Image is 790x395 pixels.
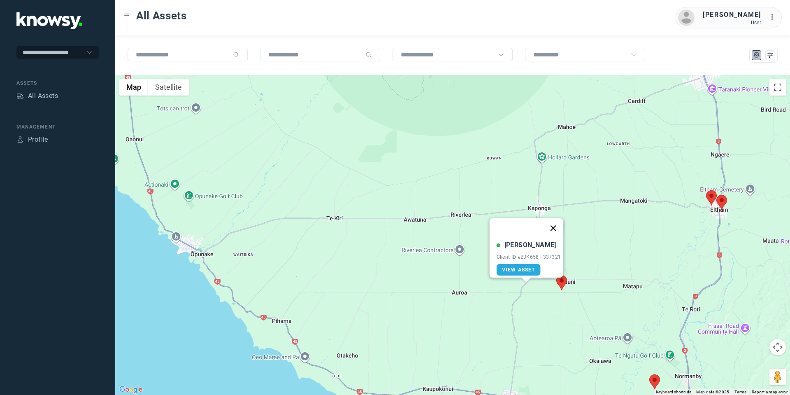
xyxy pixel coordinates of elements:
button: Show satellite imagery [148,79,189,96]
a: ProfileProfile [16,135,48,145]
div: : [769,12,779,22]
span: All Assets [136,8,187,23]
button: Keyboard shortcuts [656,389,691,395]
img: Application Logo [16,12,82,29]
div: List [767,51,774,59]
button: Drag Pegman onto the map to open Street View [769,369,786,385]
div: Client ID #BJK658 - 337321 [497,254,561,260]
div: Toggle Menu [124,13,130,19]
a: View Asset [497,264,541,276]
img: Google [117,384,144,395]
tspan: ... [770,14,778,20]
a: Open this area in Google Maps (opens a new window) [117,384,144,395]
span: View Asset [502,267,535,273]
div: Assets [16,79,99,87]
div: Management [16,123,99,131]
button: Toggle fullscreen view [769,79,786,96]
div: Assets [16,92,24,100]
div: All Assets [28,91,58,101]
button: Show street map [119,79,148,96]
div: [PERSON_NAME] [703,10,761,20]
div: User [703,20,761,26]
div: Search [233,51,239,58]
div: Profile [16,136,24,143]
a: Report a map error [752,390,788,394]
span: Map data ©2025 [696,390,730,394]
div: [PERSON_NAME] [504,240,556,250]
div: Profile [28,135,48,145]
div: Search [365,51,372,58]
a: Terms (opens in new tab) [734,390,747,394]
div: Map [753,51,760,59]
a: AssetsAll Assets [16,91,58,101]
div: : [769,12,779,23]
button: Map camera controls [769,339,786,355]
img: avatar.png [678,9,695,26]
button: Close [543,218,563,238]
